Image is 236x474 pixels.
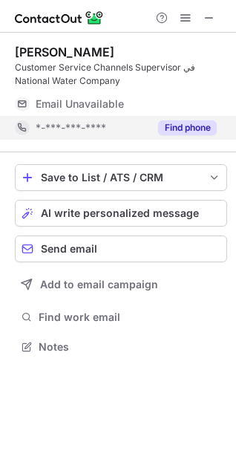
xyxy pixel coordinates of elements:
[41,207,199,219] span: AI write personalized message
[39,311,221,324] span: Find work email
[158,120,217,135] button: Reveal Button
[15,337,227,357] button: Notes
[36,97,124,111] span: Email Unavailable
[15,61,227,88] div: Customer Service Channels Supervisor في National Water Company
[15,164,227,191] button: save-profile-one-click
[15,200,227,227] button: AI write personalized message
[41,172,201,184] div: Save to List / ATS / CRM
[40,279,158,290] span: Add to email campaign
[15,271,227,298] button: Add to email campaign
[15,307,227,328] button: Find work email
[41,243,97,255] span: Send email
[15,9,104,27] img: ContactOut v5.3.10
[15,45,114,59] div: [PERSON_NAME]
[15,236,227,262] button: Send email
[39,340,221,354] span: Notes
